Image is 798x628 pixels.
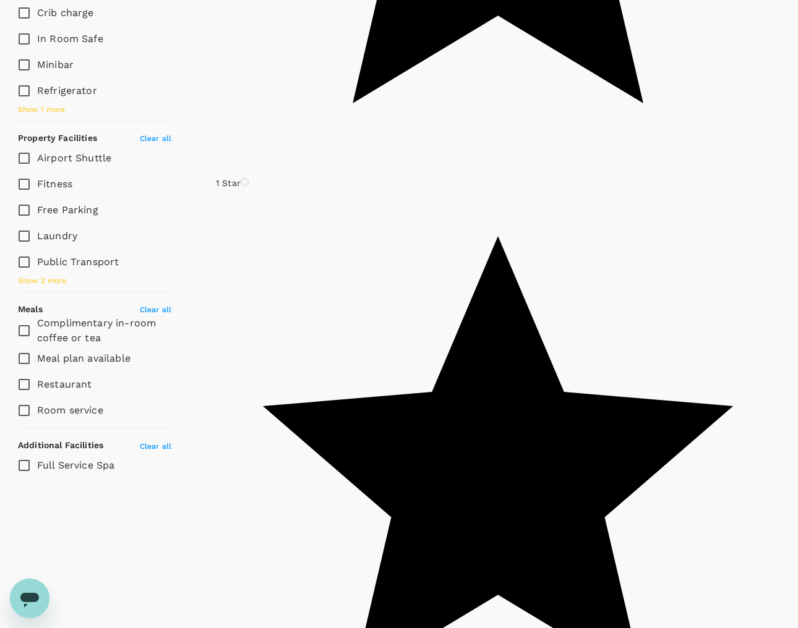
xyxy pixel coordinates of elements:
[37,59,74,70] span: Minibar
[37,85,97,96] span: Refrigerator
[216,178,241,188] span: 1 Star
[18,275,67,287] span: Show 2 more
[37,317,156,344] span: Complimentary in-room coffee or tea
[18,439,103,452] h6: Additional Facilities
[37,204,98,216] span: Free Parking
[10,579,49,618] iframe: Button to launch messaging window
[37,33,103,45] span: In Room Safe
[140,305,171,314] span: Clear all
[37,256,119,268] span: Public Transport
[18,303,43,316] h6: Meals
[37,404,103,416] span: Room service
[18,104,66,116] span: Show 1 more
[37,352,131,364] span: Meal plan available
[18,132,97,145] h6: Property Facilities
[37,459,114,471] span: Full Service Spa
[37,7,94,19] span: Crib charge
[140,442,171,451] span: Clear all
[37,152,111,164] span: Airport Shuttle
[37,378,92,390] span: Restaurant
[37,230,77,242] span: Laundry
[37,178,72,190] span: Fitness
[140,134,171,143] span: Clear all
